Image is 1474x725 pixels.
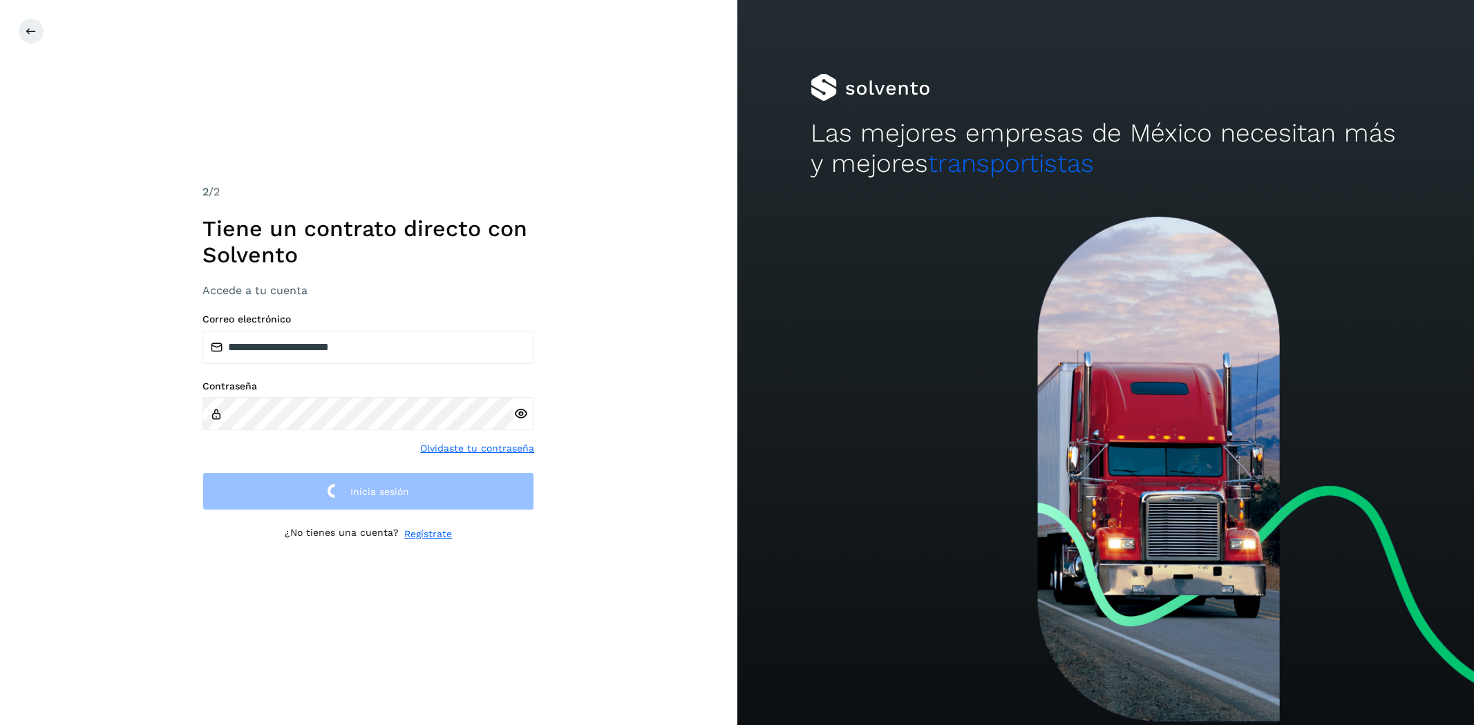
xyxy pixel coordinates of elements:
[420,441,534,456] a: Olvidaste tu contraseña
[202,185,209,198] span: 2
[202,380,534,392] label: Contraseña
[202,184,534,200] div: /2
[202,313,534,325] label: Correo electrónico
[285,527,399,541] p: ¿No tienes una cuenta?
[811,118,1400,180] h2: Las mejores empresas de México necesitan más y mejores
[350,487,409,496] span: Inicia sesión
[928,148,1094,178] span: transportistas
[202,215,534,269] h1: Tiene un contrato directo con Solvento
[202,284,534,297] h3: Accede a tu cuenta
[404,527,452,541] a: Regístrate
[202,472,534,510] button: Inicia sesión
